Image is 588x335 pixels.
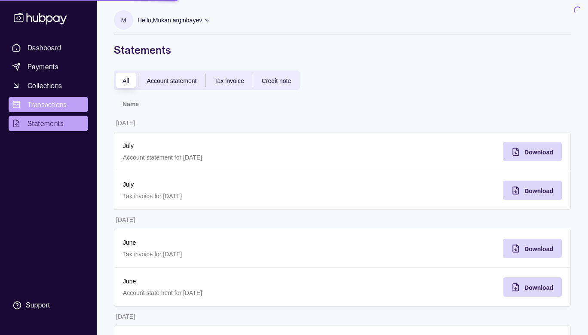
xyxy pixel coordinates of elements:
span: Download [524,149,553,156]
span: Dashboard [28,43,61,53]
p: Hello, Mukan arginbayev [138,15,202,25]
p: June [123,238,334,247]
span: Credit note [262,77,291,84]
p: Name [122,101,139,108]
span: All [122,77,129,84]
h1: Statements [114,43,571,57]
span: Download [524,187,553,194]
a: Support [9,296,88,314]
button: Download [503,181,562,200]
p: [DATE] [116,120,135,126]
div: Support [26,301,50,310]
a: Collections [9,78,88,93]
button: Download [503,277,562,297]
p: July [123,180,334,189]
p: [DATE] [116,216,135,223]
p: [DATE] [116,313,135,320]
p: July [123,141,334,151]
div: documentTypes [114,71,300,90]
span: Collections [28,80,62,91]
span: Download [524,284,553,291]
span: Payments [28,61,58,72]
span: Statements [28,118,64,129]
p: Tax invoice for [DATE] [123,191,334,201]
p: June [123,277,334,286]
p: M [121,15,126,25]
span: Account statement [147,77,197,84]
p: Account statement for [DATE] [123,153,334,162]
span: Transactions [28,99,67,110]
p: Account statement for [DATE] [123,288,334,298]
a: Transactions [9,97,88,112]
button: Download [503,142,562,161]
p: Tax invoice for [DATE] [123,249,334,259]
button: Download [503,239,562,258]
a: Dashboard [9,40,88,55]
a: Payments [9,59,88,74]
a: Statements [9,116,88,131]
span: Download [524,246,553,252]
span: Tax invoice [214,77,244,84]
